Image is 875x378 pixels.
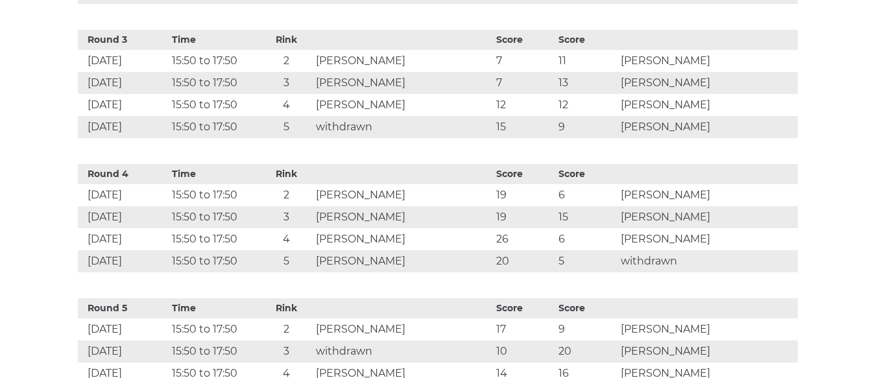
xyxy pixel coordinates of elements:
td: [PERSON_NAME] [617,228,798,250]
td: 15:50 to 17:50 [169,72,260,94]
td: 19 [493,206,555,228]
td: withdrawn [313,340,493,362]
th: Round 3 [78,30,169,50]
th: Time [169,298,260,318]
th: Score [493,298,555,318]
th: Score [555,298,617,318]
td: [PERSON_NAME] [617,340,798,362]
td: 15:50 to 17:50 [169,340,260,362]
th: Rink [260,30,313,50]
td: 15:50 to 17:50 [169,50,260,72]
td: 2 [260,50,313,72]
td: [PERSON_NAME] [313,184,493,206]
td: 6 [555,228,617,250]
td: 15 [555,206,617,228]
td: 7 [493,72,555,94]
td: 17 [493,318,555,340]
td: [PERSON_NAME] [313,250,493,272]
td: [PERSON_NAME] [313,206,493,228]
td: 2 [260,318,313,340]
td: 12 [555,94,617,116]
td: withdrawn [313,116,493,138]
td: 4 [260,228,313,250]
th: Score [493,30,555,50]
td: 10 [493,340,555,362]
th: Score [555,30,617,50]
td: [DATE] [78,206,169,228]
td: [DATE] [78,228,169,250]
td: 20 [493,250,555,272]
th: Round 4 [78,164,169,184]
td: [DATE] [78,318,169,340]
td: 20 [555,340,617,362]
td: 26 [493,228,555,250]
td: [PERSON_NAME] [617,184,798,206]
td: 15:50 to 17:50 [169,94,260,116]
td: 13 [555,72,617,94]
td: [PERSON_NAME] [617,50,798,72]
th: Time [169,164,260,184]
td: 3 [260,340,313,362]
td: 5 [555,250,617,272]
td: [PERSON_NAME] [617,94,798,116]
td: 12 [493,94,555,116]
td: [PERSON_NAME] [313,228,493,250]
td: [PERSON_NAME] [313,318,493,340]
td: [PERSON_NAME] [313,72,493,94]
td: 2 [260,184,313,206]
td: 9 [555,318,617,340]
td: 5 [260,116,313,138]
td: [PERSON_NAME] [617,206,798,228]
td: 9 [555,116,617,138]
td: [DATE] [78,184,169,206]
th: Rink [260,298,313,318]
td: 3 [260,206,313,228]
td: 19 [493,184,555,206]
td: [PERSON_NAME] [617,72,798,94]
td: 4 [260,94,313,116]
th: Score [555,164,617,184]
td: 15:50 to 17:50 [169,116,260,138]
th: Rink [260,164,313,184]
td: [DATE] [78,50,169,72]
td: [PERSON_NAME] [617,318,798,340]
td: [DATE] [78,72,169,94]
td: [DATE] [78,116,169,138]
td: 15:50 to 17:50 [169,228,260,250]
td: 7 [493,50,555,72]
th: Score [493,164,555,184]
td: [DATE] [78,340,169,362]
th: Round 5 [78,298,169,318]
td: [DATE] [78,250,169,272]
td: 15:50 to 17:50 [169,184,260,206]
td: 15:50 to 17:50 [169,206,260,228]
td: 15:50 to 17:50 [169,318,260,340]
td: withdrawn [617,250,798,272]
td: 3 [260,72,313,94]
td: 15 [493,116,555,138]
td: 11 [555,50,617,72]
td: [DATE] [78,94,169,116]
td: 5 [260,250,313,272]
th: Time [169,30,260,50]
td: 6 [555,184,617,206]
td: [PERSON_NAME] [617,116,798,138]
td: 15:50 to 17:50 [169,250,260,272]
td: [PERSON_NAME] [313,94,493,116]
td: [PERSON_NAME] [313,50,493,72]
